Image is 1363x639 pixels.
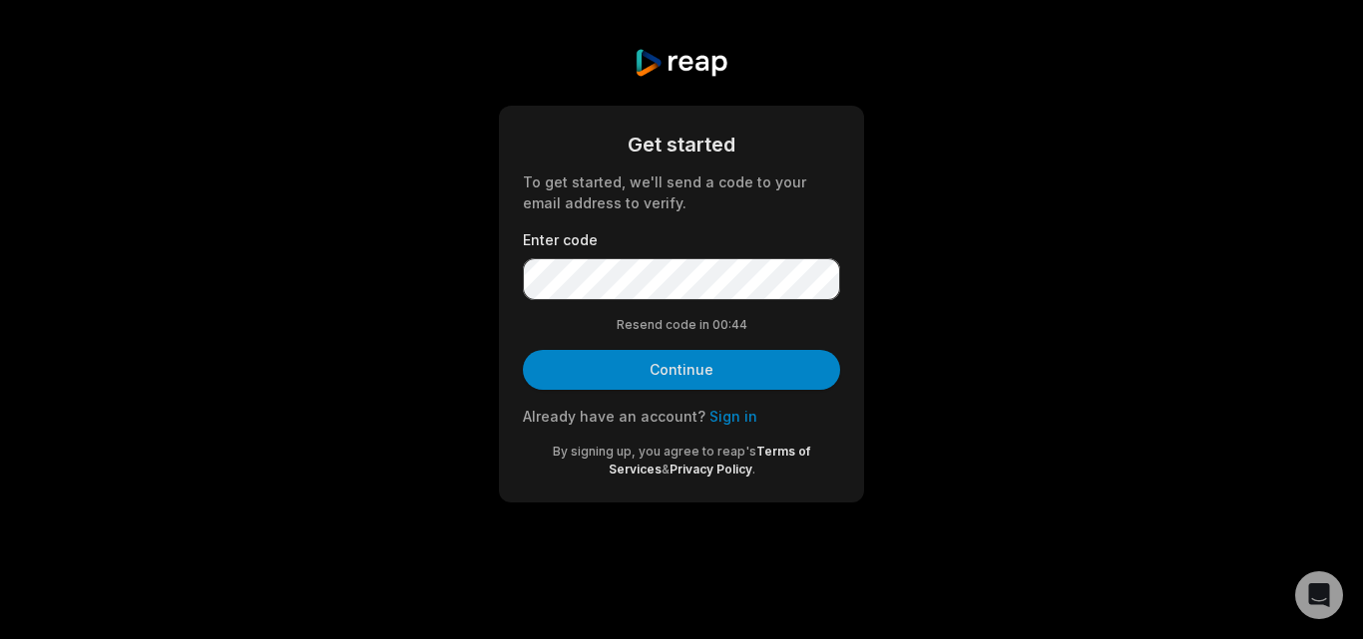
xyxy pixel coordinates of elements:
img: reap [634,48,728,78]
span: . [752,462,755,477]
div: Get started [523,130,840,160]
a: Terms of Services [609,444,811,477]
span: By signing up, you agree to reap's [553,444,756,459]
span: & [662,462,670,477]
span: Already have an account? [523,408,705,425]
a: Sign in [709,408,757,425]
div: Open Intercom Messenger [1295,571,1343,619]
div: To get started, we'll send a code to your email address to verify. [523,171,840,213]
button: Continue [523,350,840,390]
a: Privacy Policy [670,462,752,477]
span: 44 [731,316,747,334]
div: Resend code in 00: [523,316,840,334]
label: Enter code [523,229,840,250]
